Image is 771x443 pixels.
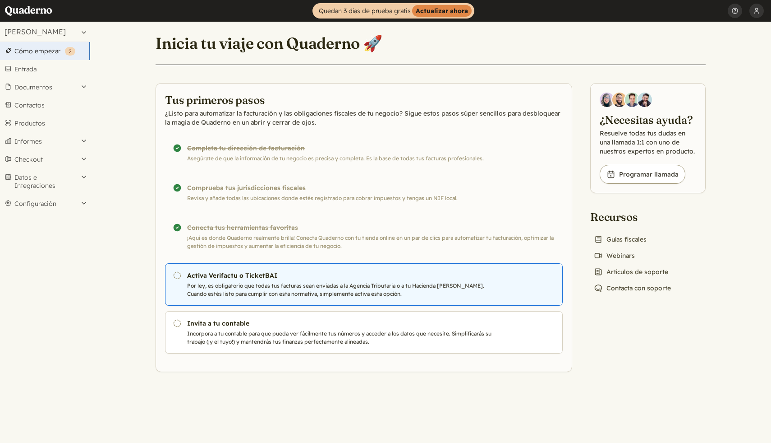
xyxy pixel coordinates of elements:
[312,3,474,19] a: Quedan 3 días de prueba gratisActualizar ahora
[165,93,563,107] h2: Tus primeros pasos
[165,263,563,306] a: Activa Verifactu o TicketBAI Por ley, es obligatorio que todas tus facturas sean enviadas a la Ag...
[612,93,627,107] img: Jairo Fumero, Account Executive at Quaderno
[187,271,495,280] h3: Activa Verifactu o TicketBAI
[590,233,650,246] a: Guías fiscales
[590,282,675,294] a: Contacta con soporte
[600,93,614,107] img: Diana Carrasco, Account Executive at Quaderno
[625,93,639,107] img: Ivo Oltmans, Business Developer at Quaderno
[187,330,495,346] p: Incorpora a tu contable para que pueda ver fácilmente tus números y acceder a los datos que neces...
[156,33,382,53] h1: Inicia tu viaje con Quaderno 🚀
[638,93,652,107] img: Javier Rubio, DevRel at Quaderno
[187,282,495,298] p: Por ley, es obligatorio que todas tus facturas sean enviadas a la Agencia Tributaria o a tu Hacie...
[412,5,472,17] strong: Actualizar ahora
[165,311,563,354] a: Invita a tu contable Incorpora a tu contable para que pueda ver fácilmente tus números y acceder ...
[600,112,696,127] h2: ¿Necesitas ayuda?
[187,319,495,328] h3: Invita a tu contable
[590,249,638,262] a: Webinars
[590,266,672,278] a: Artículos de soporte
[165,109,563,127] p: ¿Listo para automatizar la facturación y las obligaciones fiscales de tu negocio? Sigue estos pas...
[600,165,685,184] a: Programar llamada
[590,210,675,224] h2: Recursos
[600,129,696,156] p: Resuelve todas tus dudas en una llamada 1:1 con uno de nuestros expertos en producto.
[69,48,72,55] span: 2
